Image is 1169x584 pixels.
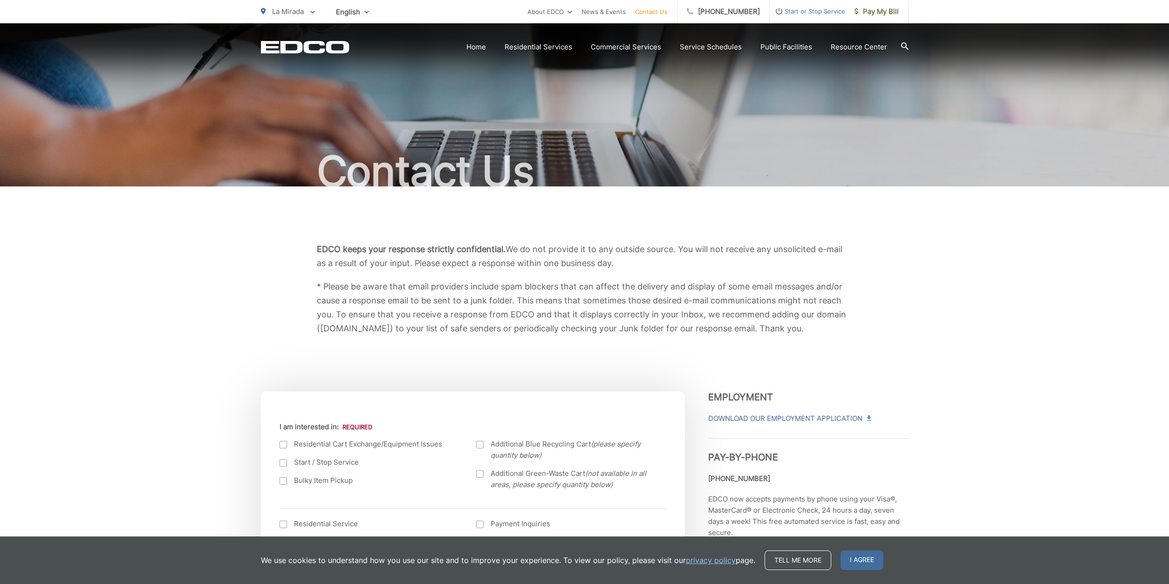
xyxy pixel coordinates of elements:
[686,555,736,566] a: privacy policy
[708,392,909,403] h3: Employment
[491,439,655,461] span: Additional Blue Recycling Cart
[831,41,887,53] a: Resource Center
[329,4,376,20] span: English
[280,518,458,529] label: Residential Service
[708,494,909,538] p: EDCO now accepts payments by phone using your Visa®, MasterCard® or Electronic Check, 24 hours a ...
[527,6,572,17] a: About EDCO
[760,41,812,53] a: Public Facilities
[280,423,372,431] label: I am interested in:
[855,6,899,17] span: Pay My Bill
[317,242,853,270] p: We do not provide it to any outside source. You will not receive any unsolicited e-mail as a resu...
[708,413,870,424] a: Download Our Employment Application
[280,439,458,450] label: Residential Cart Exchange/Equipment Issues
[841,550,883,570] span: I agree
[317,280,853,336] p: * Please be aware that email providers include spam blockers that can affect the delivery and dis...
[491,468,655,490] span: Additional Green-Waste Cart
[261,41,349,54] a: EDCD logo. Return to the homepage.
[635,6,668,17] a: Contact Us
[708,438,909,463] h3: Pay-by-Phone
[708,474,770,483] strong: [PHONE_NUMBER]
[505,41,572,53] a: Residential Services
[476,518,655,529] label: Payment Inquiries
[591,41,661,53] a: Commercial Services
[680,41,742,53] a: Service Schedules
[765,550,831,570] a: Tell me more
[261,148,909,195] h1: Contact Us
[280,457,458,468] label: Start / Stop Service
[581,6,626,17] a: News & Events
[280,475,458,486] label: Bulky Item Pickup
[261,555,755,566] p: We use cookies to understand how you use our site and to improve your experience. To view our pol...
[466,41,486,53] a: Home
[272,7,304,16] span: La Mirada
[317,244,506,254] b: EDCO keeps your response strictly confidential.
